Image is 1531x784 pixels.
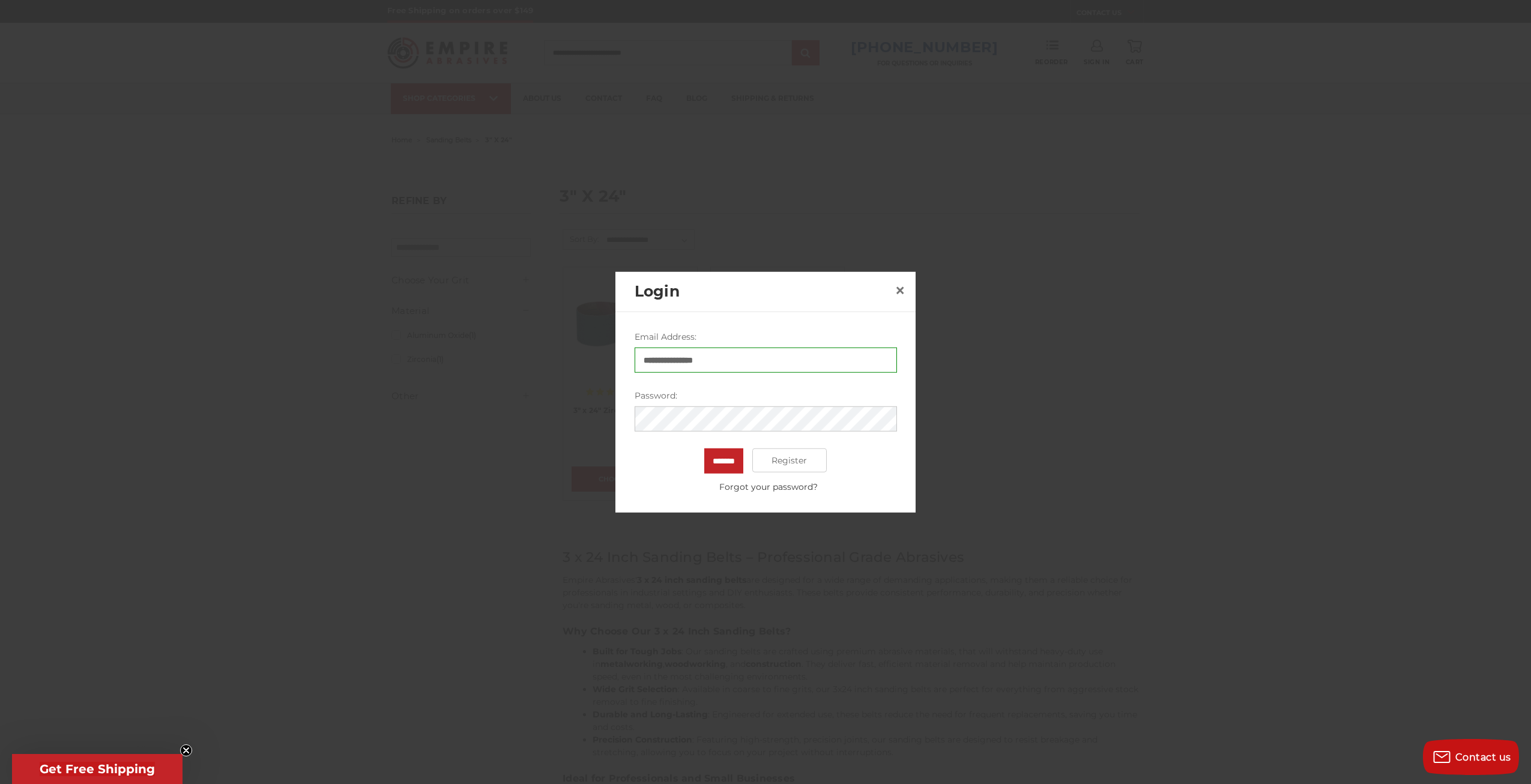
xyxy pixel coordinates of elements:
span: Contact us [1455,752,1511,763]
a: Forgot your password? [641,481,896,493]
label: Password: [635,390,897,402]
button: Close teaser [180,744,192,756]
button: Contact us [1423,739,1519,775]
h2: Login [635,280,890,303]
a: Register [752,448,827,472]
div: Get Free ShippingClose teaser [12,754,183,784]
label: Email Address: [635,331,897,343]
span: × [895,278,905,301]
span: Get Free Shipping [40,762,155,776]
a: Close [890,280,910,300]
